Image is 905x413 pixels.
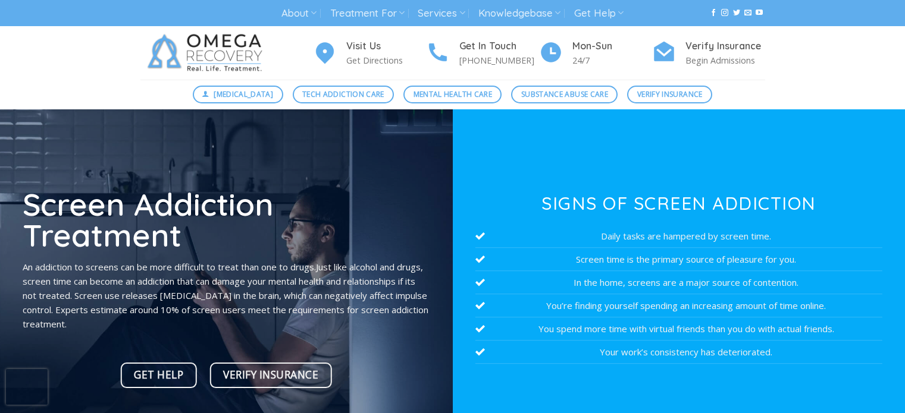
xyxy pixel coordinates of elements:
[414,89,492,100] span: Mental Health Care
[475,341,882,364] li: Your work’s consistency has deteriorated.
[6,369,48,405] iframe: reCAPTCHA
[223,367,318,383] span: Verify Insurance
[418,2,465,24] a: Services
[756,9,763,17] a: Follow on YouTube
[281,2,317,24] a: About
[23,188,430,251] h1: Screen Addiction Treatment
[209,362,332,388] a: Verify Insurance
[475,294,882,317] li: You’re finding yourself spending an increasing amount of time online.
[572,53,652,67] p: 24/7
[744,9,751,17] a: Send us an email
[330,2,405,24] a: Treatment For
[685,39,765,54] h4: Verify Insurance
[475,194,882,212] h3: Signs of Screen Addiction
[134,367,183,383] span: Get Help
[521,89,608,100] span: Substance Abuse Care
[475,248,882,271] li: Screen time is the primary source of pleasure for you.
[511,86,618,103] a: Substance Abuse Care
[475,271,882,294] li: In the home, screens are a major source of contention.
[459,39,539,54] h4: Get In Touch
[637,89,703,100] span: Verify Insurance
[346,39,426,54] h4: Visit Us
[574,2,624,24] a: Get Help
[685,53,765,67] p: Begin Admissions
[475,317,882,341] li: You spend more time with virtual friends than you do with actual friends.
[710,9,717,17] a: Follow on Facebook
[293,86,394,103] a: Tech Addiction Care
[572,39,652,54] h4: Mon-Sun
[313,39,426,68] a: Visit Us Get Directions
[721,9,728,17] a: Follow on Instagram
[733,9,740,17] a: Follow on Twitter
[478,2,560,24] a: Knowledgebase
[23,260,430,331] p: An addiction to screens can be more difficult to treat than one to drugs.Just like alcohol and dr...
[214,89,273,100] span: [MEDICAL_DATA]
[627,86,712,103] a: Verify Insurance
[475,225,882,248] li: Daily tasks are hampered by screen time.
[652,39,765,68] a: Verify Insurance Begin Admissions
[459,53,539,67] p: [PHONE_NUMBER]
[403,86,502,103] a: Mental Health Care
[140,26,274,80] img: Omega Recovery
[426,39,539,68] a: Get In Touch [PHONE_NUMBER]
[346,53,426,67] p: Get Directions
[121,362,198,388] a: Get Help
[193,86,283,103] a: [MEDICAL_DATA]
[302,89,384,100] span: Tech Addiction Care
